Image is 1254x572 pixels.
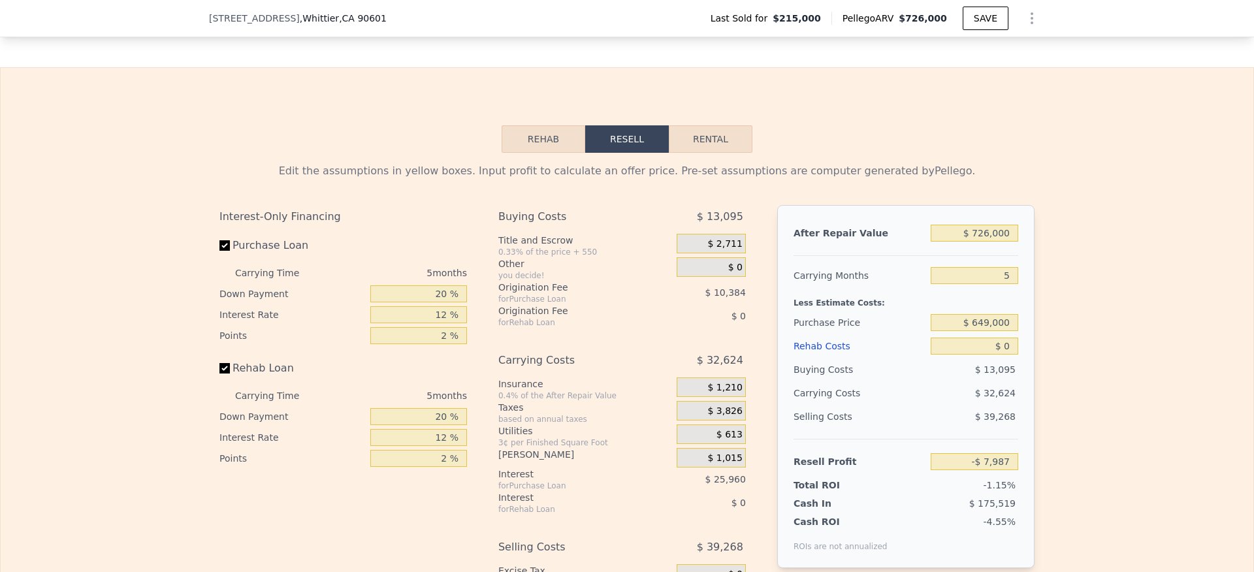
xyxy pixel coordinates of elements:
div: based on annual taxes [498,414,671,424]
input: Rehab Loan [219,363,230,373]
div: Insurance [498,377,671,390]
button: Rental [669,125,752,153]
span: $ 13,095 [975,364,1016,375]
span: $ 39,268 [975,411,1016,422]
span: $ 25,960 [705,474,746,485]
button: Show Options [1019,5,1045,31]
div: Buying Costs [498,205,644,229]
span: $ 32,624 [975,388,1016,398]
span: $ 175,519 [969,498,1016,509]
span: $ 39,268 [697,535,743,559]
span: $ 2,711 [707,238,742,250]
span: [STREET_ADDRESS] [209,12,300,25]
div: Carrying Costs [794,381,875,405]
div: for Rehab Loan [498,504,644,515]
span: $ 0 [728,262,743,274]
div: 3¢ per Finished Square Foot [498,437,671,448]
div: Less Estimate Costs: [794,287,1018,311]
div: Carrying Time [235,262,320,283]
div: 0.33% of the price + 550 [498,247,671,257]
div: Total ROI [794,479,875,492]
div: Buying Costs [794,358,925,381]
div: for Rehab Loan [498,317,644,328]
span: Pellego ARV [843,12,899,25]
span: $ 32,624 [697,349,743,372]
div: Selling Costs [498,535,644,559]
div: Points [219,448,365,469]
div: Purchase Price [794,311,925,334]
span: $ 613 [716,429,743,441]
div: Cash In [794,497,875,510]
button: Rehab [502,125,585,153]
div: for Purchase Loan [498,294,644,304]
div: Interest [498,491,644,504]
div: Resell Profit [794,450,925,473]
div: Edit the assumptions in yellow boxes. Input profit to calculate an offer price. Pre-set assumptio... [219,163,1035,179]
span: , CA 90601 [339,13,387,24]
div: ROIs are not annualized [794,528,888,552]
div: Interest Rate [219,427,365,448]
div: Origination Fee [498,281,644,294]
div: Carrying Costs [498,349,644,372]
div: Taxes [498,401,671,414]
button: SAVE [963,7,1008,30]
span: , Whittier [300,12,387,25]
div: 0.4% of the After Repair Value [498,390,671,401]
div: you decide! [498,270,671,281]
div: Carrying Time [235,385,320,406]
span: -1.15% [983,480,1016,490]
div: Interest [498,468,644,481]
div: [PERSON_NAME] [498,448,671,461]
span: $726,000 [899,13,947,24]
span: -4.55% [983,516,1016,527]
div: Points [219,325,365,346]
div: 5 months [325,385,467,406]
span: $ 10,384 [705,287,746,298]
div: Rehab Costs [794,334,925,358]
div: Other [498,257,671,270]
div: Interest-Only Financing [219,205,467,229]
div: for Purchase Loan [498,481,644,491]
span: $ 3,826 [707,405,742,417]
span: $ 0 [731,498,746,508]
div: Utilities [498,424,671,437]
div: Origination Fee [498,304,644,317]
span: $ 1,210 [707,382,742,394]
span: $ 0 [731,311,746,321]
label: Purchase Loan [219,234,365,257]
div: Down Payment [219,406,365,427]
span: Last Sold for [711,12,773,25]
div: Title and Escrow [498,234,671,247]
span: $ 1,015 [707,453,742,464]
div: 5 months [325,262,467,283]
input: Purchase Loan [219,240,230,251]
div: Selling Costs [794,405,925,428]
div: After Repair Value [794,221,925,245]
div: Interest Rate [219,304,365,325]
span: $215,000 [773,12,821,25]
button: Resell [585,125,669,153]
span: $ 13,095 [697,205,743,229]
div: Carrying Months [794,264,925,287]
div: Down Payment [219,283,365,304]
div: Cash ROI [794,515,888,528]
label: Rehab Loan [219,357,365,380]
